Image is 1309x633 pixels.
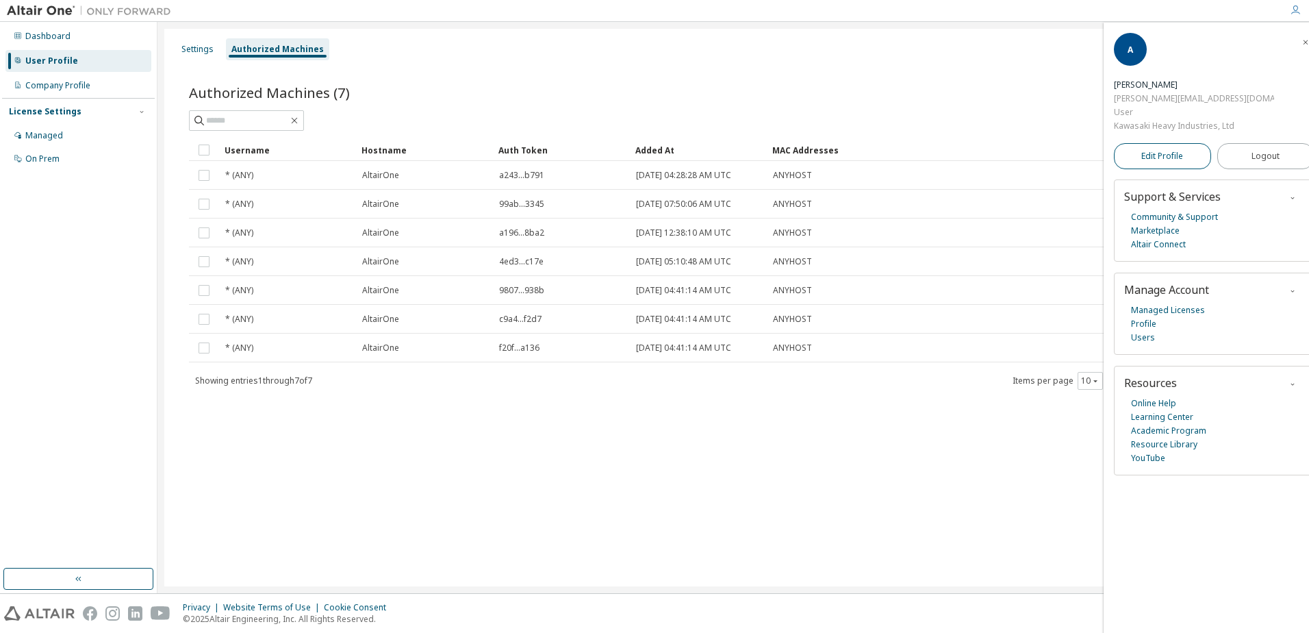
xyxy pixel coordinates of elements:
a: Users [1131,331,1155,345]
span: Support & Services [1124,189,1221,204]
span: a243...b791 [499,170,544,181]
span: [DATE] 07:50:06 AM UTC [636,199,731,210]
div: Managed [25,130,63,141]
span: A [1128,44,1133,55]
span: Showing entries 1 through 7 of 7 [195,375,312,386]
button: 10 [1081,375,1100,386]
span: * (ANY) [225,314,253,325]
span: 9807...938b [499,285,544,296]
span: AltairOne [362,170,399,181]
span: [DATE] 04:41:14 AM UTC [636,343,731,353]
span: a196...8ba2 [499,227,544,238]
span: AltairOne [362,227,399,238]
span: ANYHOST [773,170,812,181]
span: f20f...a136 [499,343,539,353]
a: Learning Center [1131,410,1193,424]
a: Altair Connect [1131,238,1186,251]
span: ANYHOST [773,256,812,267]
span: AltairOne [362,256,399,267]
span: * (ANY) [225,170,253,181]
a: Community & Support [1131,210,1218,224]
span: Edit Profile [1141,151,1183,162]
span: Logout [1251,149,1280,163]
div: User Profile [25,55,78,66]
div: Authorized Machines [231,44,324,55]
div: Kawasaki Heavy Industries, Ltd [1114,119,1274,133]
div: MAC Addresses [772,139,1134,161]
div: On Prem [25,153,60,164]
span: * (ANY) [225,343,253,353]
span: Items per page [1013,372,1103,390]
span: * (ANY) [225,227,253,238]
span: ANYHOST [773,314,812,325]
div: Cookie Consent [324,602,394,613]
a: Profile [1131,317,1156,331]
span: AltairOne [362,199,399,210]
span: c9a4...f2d7 [499,314,542,325]
span: ANYHOST [773,227,812,238]
div: Hostname [361,139,487,161]
span: 4ed3...c17e [499,256,544,267]
span: [DATE] 04:41:14 AM UTC [636,314,731,325]
div: Dashboard [25,31,71,42]
a: Edit Profile [1114,143,1211,169]
div: Company Profile [25,80,90,91]
a: Marketplace [1131,224,1180,238]
span: ANYHOST [773,285,812,296]
div: Username [225,139,351,161]
img: linkedin.svg [128,606,142,621]
span: 99ab...3345 [499,199,544,210]
span: Manage Account [1124,282,1209,297]
div: Added At [635,139,761,161]
img: facebook.svg [83,606,97,621]
img: instagram.svg [105,606,120,621]
img: altair_logo.svg [4,606,75,621]
div: Auth Token [498,139,624,161]
span: Authorized Machines (7) [189,83,350,102]
a: YouTube [1131,451,1165,465]
div: Website Terms of Use [223,602,324,613]
span: [DATE] 04:41:14 AM UTC [636,285,731,296]
div: Settings [181,44,214,55]
span: * (ANY) [225,199,253,210]
div: User [1114,105,1274,119]
span: AltairOne [362,343,399,353]
span: AltairOne [362,314,399,325]
a: Academic Program [1131,424,1206,438]
p: © 2025 Altair Engineering, Inc. All Rights Reserved. [183,613,394,625]
span: [DATE] 05:10:48 AM UTC [636,256,731,267]
a: Resource Library [1131,438,1197,451]
span: [DATE] 12:38:10 AM UTC [636,227,731,238]
img: youtube.svg [151,606,170,621]
span: ANYHOST [773,343,812,353]
span: * (ANY) [225,256,253,267]
span: ANYHOST [773,199,812,210]
img: Altair One [7,4,178,18]
a: Managed Licenses [1131,303,1205,317]
div: Privacy [183,602,223,613]
span: * (ANY) [225,285,253,296]
div: License Settings [9,106,81,117]
div: [PERSON_NAME][EMAIL_ADDRESS][DOMAIN_NAME] [1114,92,1274,105]
a: Online Help [1131,397,1176,410]
div: Akari Kurosawa [1114,78,1274,92]
span: AltairOne [362,285,399,296]
span: Resources [1124,375,1177,390]
span: [DATE] 04:28:28 AM UTC [636,170,731,181]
